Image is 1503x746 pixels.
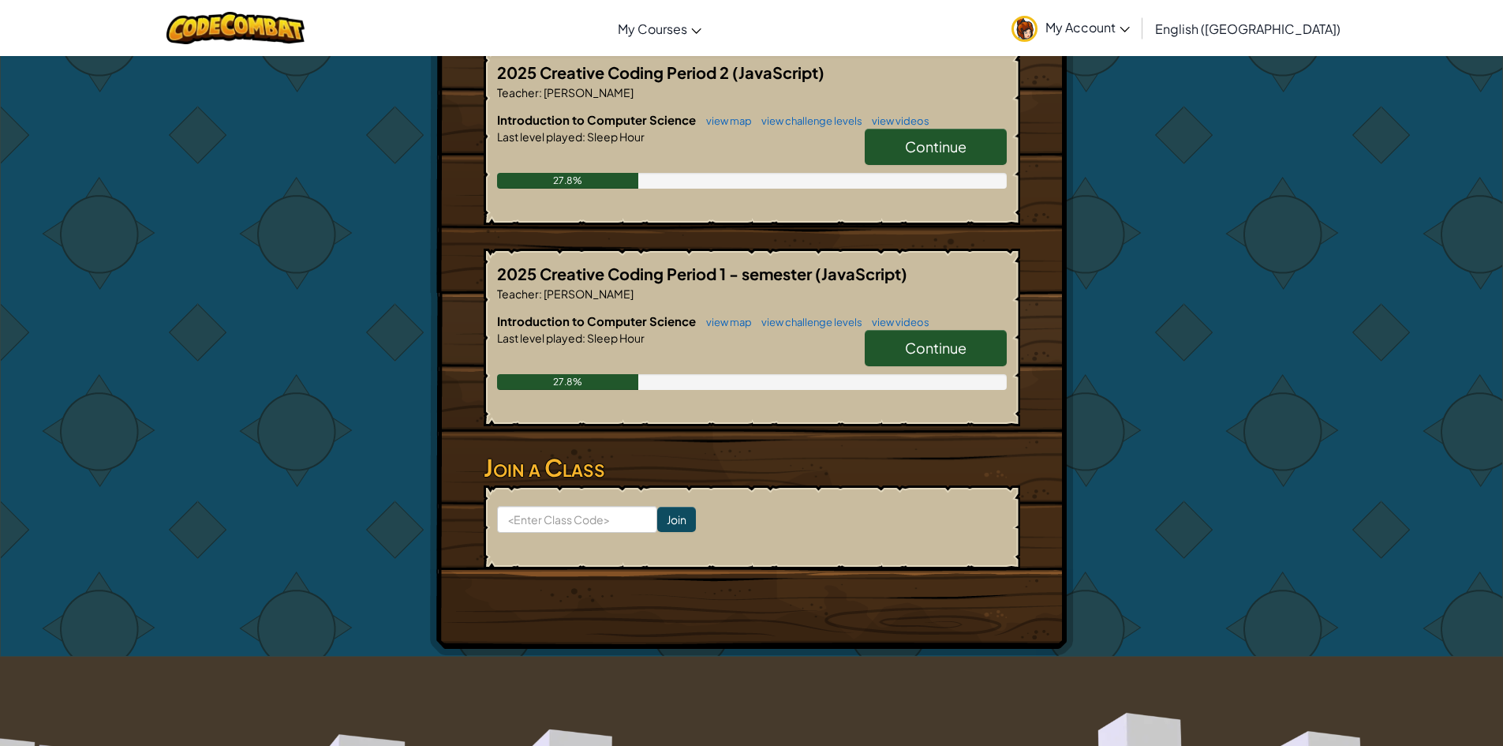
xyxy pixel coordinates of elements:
span: My Courses [618,21,687,37]
img: avatar [1011,16,1038,42]
span: Continue [905,137,966,156]
a: English ([GEOGRAPHIC_DATA]) [1147,7,1348,50]
span: English ([GEOGRAPHIC_DATA]) [1155,21,1340,37]
span: [PERSON_NAME] [542,287,634,301]
div: 27.8% [497,173,639,189]
span: 2025 Creative Coding Period 2 [497,62,732,82]
span: My Account [1045,19,1130,36]
h3: Join a Class [484,450,1020,485]
span: [PERSON_NAME] [542,85,634,99]
input: <Enter Class Code> [497,506,657,533]
span: Continue [905,339,966,357]
a: view challenge levels [753,316,862,328]
input: Join [657,507,696,532]
span: Introduction to Computer Science [497,112,698,127]
span: : [582,129,585,144]
a: view map [698,114,752,127]
span: (JavaScript) [815,264,907,283]
span: 2025 Creative Coding Period 1 - semester [497,264,815,283]
span: Introduction to Computer Science [497,313,698,328]
span: Teacher [497,287,539,301]
span: Last level played [497,129,582,144]
a: view map [698,316,752,328]
span: Sleep Hour [585,331,645,345]
span: : [539,85,542,99]
span: : [539,287,542,301]
span: : [582,331,585,345]
a: view challenge levels [753,114,862,127]
span: Teacher [497,85,539,99]
div: 27.8% [497,374,639,390]
span: Sleep Hour [585,129,645,144]
a: My Courses [610,7,709,50]
a: view videos [864,114,929,127]
span: (JavaScript) [732,62,824,82]
img: CodeCombat logo [166,12,305,44]
a: view videos [864,316,929,328]
a: My Account [1004,3,1138,53]
span: Last level played [497,331,582,345]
